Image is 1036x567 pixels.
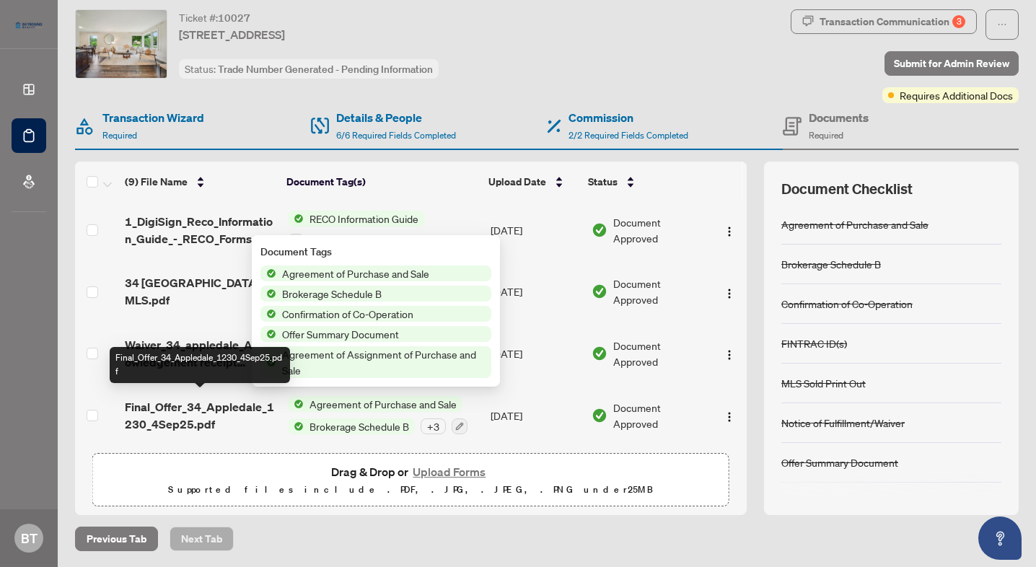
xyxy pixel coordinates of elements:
img: Status Icon [288,396,304,412]
button: Status IconAgreement of Purchase and SaleStatus IconBrokerage Schedule B+3 [288,396,467,435]
button: Logo [718,280,741,303]
span: Document Approved [613,338,706,369]
div: 3 [952,15,965,28]
span: Upload Date [488,174,546,190]
div: Status: [179,59,439,79]
td: [DATE] [485,261,585,323]
span: 2/2 Required Fields Completed [569,130,688,141]
img: Status Icon [260,286,276,302]
img: Logo [724,349,735,361]
img: Document Status [592,408,607,423]
th: (9) File Name [119,162,281,202]
img: Status Icon [288,211,304,227]
div: Agreement of Purchase and Sale [781,216,929,232]
span: Document Approved [613,214,706,246]
span: Requires Additional Docs [900,87,1013,103]
span: Agreement of Assignment of Purchase and Sale [276,346,491,378]
img: IMG-W12360375_1.jpg [76,10,167,78]
div: Confirmation of Co-Operation [781,296,913,312]
button: Open asap [978,517,1022,560]
span: ellipsis [997,19,1007,30]
button: Logo [718,219,741,242]
th: Status [582,162,707,202]
img: Document Status [592,222,607,238]
span: 10027 [218,12,250,25]
img: Document Status [592,346,607,361]
span: Drag & Drop orUpload FormsSupported files include .PDF, .JPG, .JPEG, .PNG under25MB [93,454,729,507]
span: 1_DigiSign_Reco_Information_Guide_-_RECO_Forms.pdf [125,213,276,247]
span: Brokerage Schedule B [304,418,415,434]
img: Status Icon [260,326,276,342]
td: [DATE] [485,322,585,384]
img: Status Icon [260,306,276,322]
button: Upload Forms [408,462,490,481]
span: Brokerage Schedule B [276,286,387,302]
div: Notice of Fulfillment/Waiver [781,415,905,431]
span: Drag & Drop or [331,462,490,481]
img: Document Status [592,283,607,299]
button: Logo [718,342,741,365]
h4: Transaction Wizard [102,109,204,126]
th: Upload Date [483,162,582,202]
span: Confirmation of Co-Operation [276,306,419,322]
th: Document Tag(s) [281,162,483,202]
div: Ticket #: [179,9,250,26]
div: MLS Sold Print Out [781,375,866,391]
span: Document Checklist [781,179,913,199]
img: logo [12,18,46,32]
button: Previous Tab [75,527,158,551]
span: Required [809,130,843,141]
h4: Commission [569,109,688,126]
span: (9) File Name [125,174,188,190]
div: Brokerage Schedule B [781,256,881,272]
span: Document Approved [613,400,706,431]
div: Transaction Communication [820,10,965,33]
span: 6/6 Required Fields Completed [336,130,456,141]
span: Agreement of Purchase and Sale [276,265,435,281]
span: RECO Information Guide [304,211,424,227]
span: Offer Summary Document [276,326,405,342]
p: Supported files include .PDF, .JPG, .JPEG, .PNG under 25 MB [102,481,720,498]
button: Next Tab [170,527,234,551]
button: Submit for Admin Review [884,51,1019,76]
span: Status [588,174,618,190]
div: Document Tags [260,244,491,260]
button: Status IconRECO Information Guide [288,211,424,250]
div: Offer Summary Document [781,454,898,470]
span: Trade Number Generated - Pending Information [218,63,433,76]
span: Agreement of Purchase and Sale [304,396,462,412]
img: Logo [724,226,735,237]
td: [DATE] [485,384,585,447]
h4: Documents [809,109,869,126]
span: Waiver_34_appledale_Acknowledgement receipt [DATE].pdf [125,336,276,371]
button: Transaction Communication3 [791,9,977,34]
img: Logo [724,288,735,299]
span: Required [102,130,137,141]
span: [STREET_ADDRESS] [179,26,285,43]
span: BT [21,528,38,548]
img: Status Icon [288,418,304,434]
div: FINTRAC ID(s) [781,335,847,351]
img: Logo [724,411,735,423]
span: Final_Offer_34_Appledale_1230_4Sep25.pdf [125,398,276,433]
span: Previous Tab [87,527,146,550]
h4: Details & People [336,109,456,126]
span: Document Approved [613,276,706,307]
button: Logo [718,404,741,427]
td: [DATE] [485,199,585,261]
span: Submit for Admin Review [894,52,1009,75]
div: + 3 [421,418,446,434]
img: Status Icon [260,265,276,281]
div: Final_Offer_34_Appledale_1230_4Sep25.pdf [110,347,290,383]
span: 34 [GEOGRAPHIC_DATA] - MLS.pdf [125,274,276,309]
